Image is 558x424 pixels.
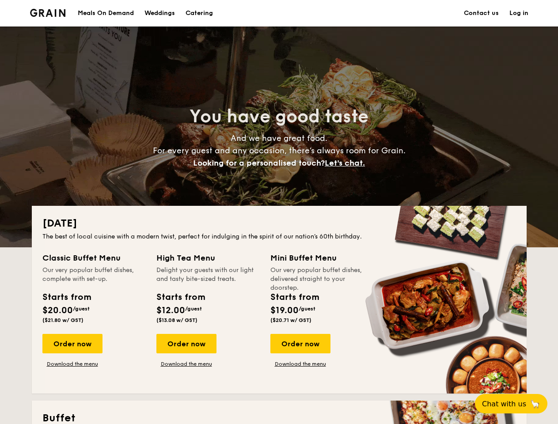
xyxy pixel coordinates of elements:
[482,400,526,408] span: Chat with us
[475,394,547,413] button: Chat with us🦙
[193,158,325,168] span: Looking for a personalised touch?
[270,266,374,284] div: Our very popular buffet dishes, delivered straight to your doorstep.
[42,291,91,304] div: Starts from
[30,9,66,17] a: Logotype
[42,360,102,367] a: Download the menu
[42,266,146,284] div: Our very popular buffet dishes, complete with set-up.
[42,334,102,353] div: Order now
[270,291,319,304] div: Starts from
[42,216,516,231] h2: [DATE]
[156,291,205,304] div: Starts from
[299,306,315,312] span: /guest
[153,133,406,168] span: And we have great food. For every guest and any occasion, there’s always room for Grain.
[42,252,146,264] div: Classic Buffet Menu
[185,306,202,312] span: /guest
[156,317,197,323] span: ($13.08 w/ GST)
[270,317,311,323] span: ($20.71 w/ GST)
[190,106,368,127] span: You have good taste
[156,360,216,367] a: Download the menu
[42,317,84,323] span: ($21.80 w/ GST)
[30,9,66,17] img: Grain
[325,158,365,168] span: Let's chat.
[270,305,299,316] span: $19.00
[42,305,73,316] span: $20.00
[42,232,516,241] div: The best of local cuisine with a modern twist, perfect for indulging in the spirit of our nation’...
[156,252,260,264] div: High Tea Menu
[530,399,540,409] span: 🦙
[270,252,374,264] div: Mini Buffet Menu
[156,334,216,353] div: Order now
[73,306,90,312] span: /guest
[270,334,330,353] div: Order now
[156,305,185,316] span: $12.00
[270,360,330,367] a: Download the menu
[156,266,260,284] div: Delight your guests with our light and tasty bite-sized treats.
